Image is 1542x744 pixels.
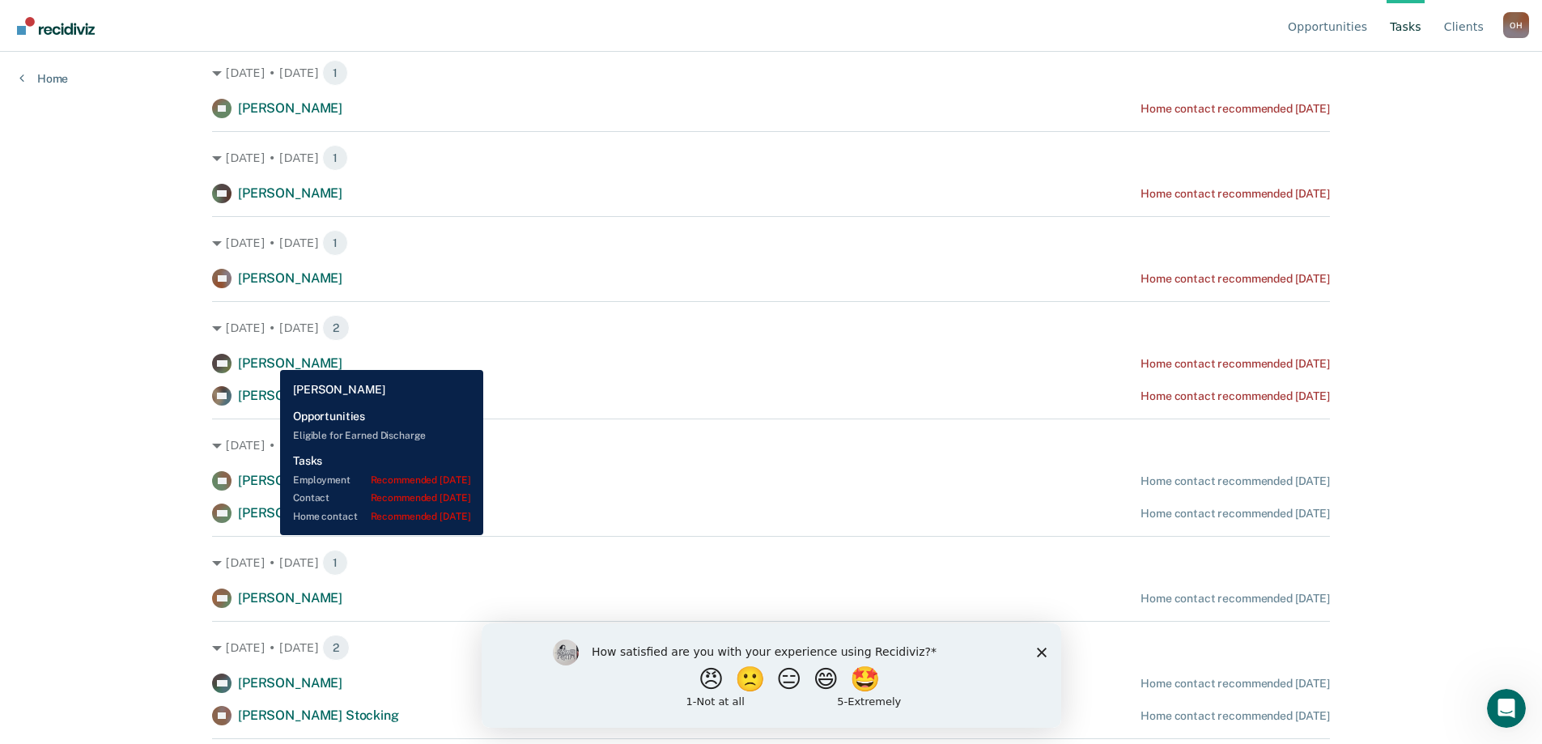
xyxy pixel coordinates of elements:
iframe: Intercom live chat [1487,689,1526,728]
span: [PERSON_NAME] [238,675,342,691]
a: Home [19,71,68,86]
span: 1 [322,230,348,256]
span: 1 [322,145,348,171]
img: Recidiviz [17,17,95,35]
span: [PERSON_NAME] [238,270,342,286]
div: Home contact recommended [DATE] [1141,357,1330,371]
span: 2 [322,635,350,661]
div: [DATE] • [DATE] 2 [212,432,1330,458]
span: [PERSON_NAME] [238,388,342,403]
div: [DATE] • [DATE] 1 [212,550,1330,576]
div: Home contact recommended [DATE] [1141,507,1330,521]
div: [DATE] • [DATE] 2 [212,635,1330,661]
span: [PERSON_NAME] [238,590,342,606]
span: 2 [322,432,350,458]
div: Home contact recommended [DATE] [1141,677,1330,691]
span: 1 [322,60,348,86]
div: [DATE] • [DATE] 1 [212,230,1330,256]
span: [PERSON_NAME] [238,505,342,521]
span: [PERSON_NAME] [238,185,342,201]
div: [DATE] • [DATE] 2 [212,315,1330,341]
span: 1 [322,550,348,576]
span: [PERSON_NAME] [238,473,342,488]
span: [PERSON_NAME] [238,100,342,116]
div: O H [1503,12,1529,38]
iframe: Survey by Kim from Recidiviz [482,623,1061,728]
span: 2 [322,315,350,341]
div: Home contact recommended [DATE] [1141,389,1330,403]
div: Home contact recommended [DATE] [1141,187,1330,201]
span: [PERSON_NAME] [238,355,342,371]
div: Home contact recommended [DATE] [1141,474,1330,488]
div: [DATE] • [DATE] 1 [212,145,1330,171]
div: Home contact recommended [DATE] [1141,709,1330,723]
div: Home contact recommended [DATE] [1141,592,1330,606]
div: Home contact recommended [DATE] [1141,102,1330,116]
div: [DATE] • [DATE] 1 [212,60,1330,86]
span: [PERSON_NAME] Stocking [238,708,398,723]
button: Profile dropdown button [1503,12,1529,38]
div: Home contact recommended [DATE] [1141,272,1330,286]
